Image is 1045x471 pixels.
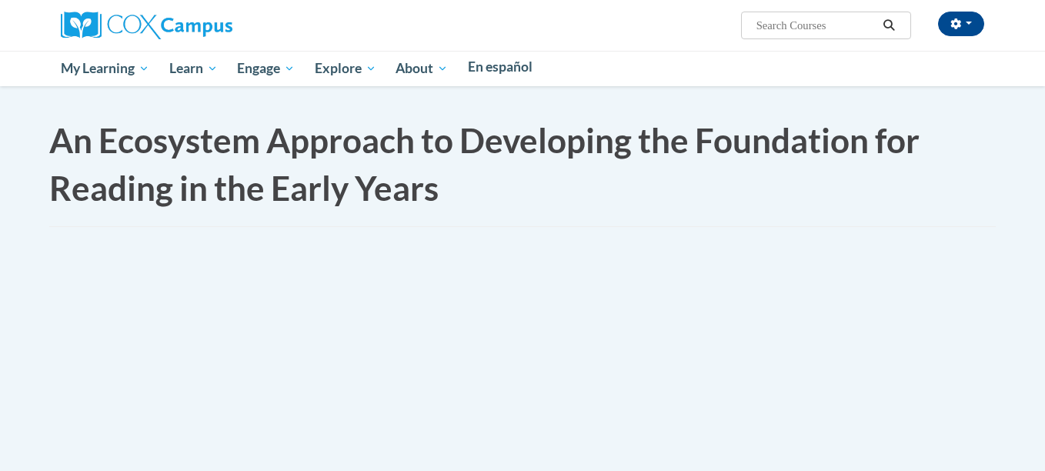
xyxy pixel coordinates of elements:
img: Cox Campus [61,12,232,39]
span: Explore [315,59,376,78]
button: Search [878,16,901,35]
a: My Learning [51,51,159,86]
a: Explore [305,51,386,86]
span: En español [468,58,533,75]
span: Engage [237,59,295,78]
i:  [883,20,896,32]
span: About [396,59,448,78]
a: About [386,51,459,86]
a: Engage [227,51,305,86]
a: En español [458,51,543,83]
a: Learn [159,51,228,86]
input: Search Courses [755,16,878,35]
span: An Ecosystem Approach to Developing the Foundation for Reading in the Early Years [49,120,920,208]
div: Main menu [38,51,1007,86]
span: Learn [169,59,218,78]
button: Account Settings [938,12,984,36]
a: Cox Campus [61,18,232,31]
span: My Learning [61,59,149,78]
